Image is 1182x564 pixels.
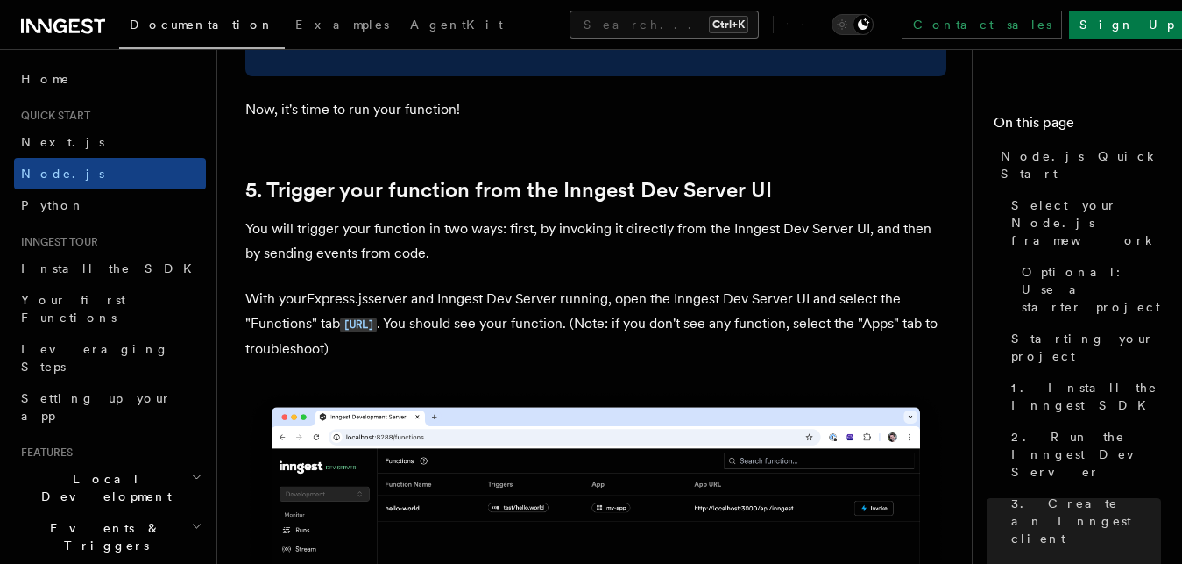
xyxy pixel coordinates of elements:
[21,198,85,212] span: Python
[14,470,191,505] span: Local Development
[410,18,503,32] span: AgentKit
[245,217,946,266] p: You will trigger your function in two ways: first, by invoking it directly from the Inngest Dev S...
[1004,323,1161,372] a: Starting your project
[295,18,389,32] span: Examples
[1004,488,1161,554] a: 3. Create an Inngest client
[245,178,772,203] a: 5. Trigger your function from the Inngest Dev Server UI
[1011,379,1161,414] span: 1. Install the Inngest SDK
[400,5,513,47] a: AgentKit
[994,112,1161,140] h4: On this page
[1011,495,1161,547] span: 3. Create an Inngest client
[130,18,274,32] span: Documentation
[14,284,206,333] a: Your first Functions
[902,11,1062,39] a: Contact sales
[14,333,206,382] a: Leveraging Steps
[14,446,73,460] span: Features
[14,63,206,95] a: Home
[245,97,946,122] p: Now, it's time to run your function!
[119,5,285,49] a: Documentation
[14,519,191,554] span: Events & Triggers
[1015,256,1161,323] a: Optional: Use a starter project
[285,5,400,47] a: Examples
[14,463,206,512] button: Local Development
[21,135,104,149] span: Next.js
[21,391,172,423] span: Setting up your app
[245,287,946,361] p: With your Express.js server and Inngest Dev Server running, open the Inngest Dev Server UI and se...
[21,261,202,275] span: Install the SDK
[21,342,169,374] span: Leveraging Steps
[14,253,206,284] a: Install the SDK
[1011,428,1161,481] span: 2. Run the Inngest Dev Server
[21,70,70,88] span: Home
[1004,421,1161,488] a: 2. Run the Inngest Dev Server
[21,167,104,181] span: Node.js
[570,11,759,39] button: Search...Ctrl+K
[1001,147,1161,182] span: Node.js Quick Start
[340,318,377,332] code: [URL]
[1011,196,1161,249] span: Select your Node.js framework
[14,512,206,561] button: Events & Triggers
[14,235,98,249] span: Inngest tour
[14,126,206,158] a: Next.js
[1004,189,1161,256] a: Select your Node.js framework
[14,382,206,432] a: Setting up your app
[1004,372,1161,421] a: 1. Install the Inngest SDK
[340,315,377,332] a: [URL]
[1022,263,1161,316] span: Optional: Use a starter project
[994,140,1161,189] a: Node.js Quick Start
[21,293,125,325] span: Your first Functions
[14,158,206,189] a: Node.js
[14,189,206,221] a: Python
[709,16,748,33] kbd: Ctrl+K
[832,14,874,35] button: Toggle dark mode
[1011,330,1161,365] span: Starting your project
[14,109,90,123] span: Quick start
